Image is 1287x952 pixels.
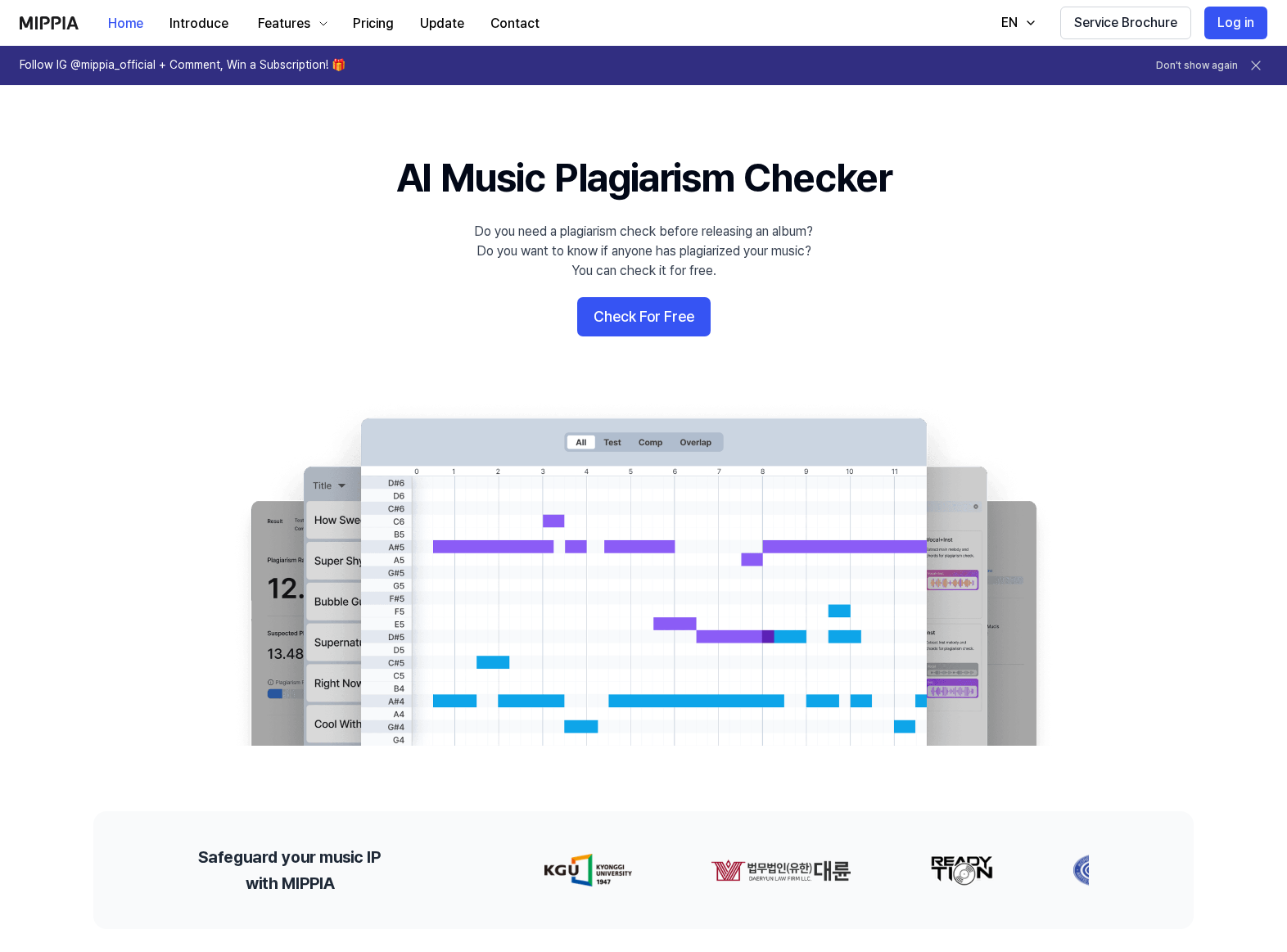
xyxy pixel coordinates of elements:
button: Don't show again [1156,59,1238,73]
img: partner-logo-3 [1055,854,1106,887]
img: main Image [218,402,1069,746]
button: Service Brochure [1060,7,1191,39]
img: logo [20,16,79,29]
a: Update [407,1,477,46]
button: Home [95,7,156,40]
button: Update [407,7,477,40]
h2: Safeguard your music IP with MIPPIA [198,844,381,896]
div: Features [255,14,314,34]
img: partner-logo-0 [527,854,615,887]
img: partner-logo-1 [693,854,834,887]
button: Pricing [340,7,407,40]
button: Introduce [156,7,242,40]
h1: Follow IG @mippia_official + Comment, Win a Subscription! 🎁 [20,57,345,74]
button: Contact [477,7,553,40]
div: EN [998,13,1021,33]
button: Check For Free [577,297,711,336]
h1: AI Music Plagiarism Checker [396,151,892,205]
button: Log in [1204,7,1267,39]
img: partner-logo-2 [913,854,977,887]
button: Features [242,7,340,40]
button: EN [985,7,1047,39]
div: Do you need a plagiarism check before releasing an album? Do you want to know if anyone has plagi... [474,222,813,281]
a: Home [95,1,156,46]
